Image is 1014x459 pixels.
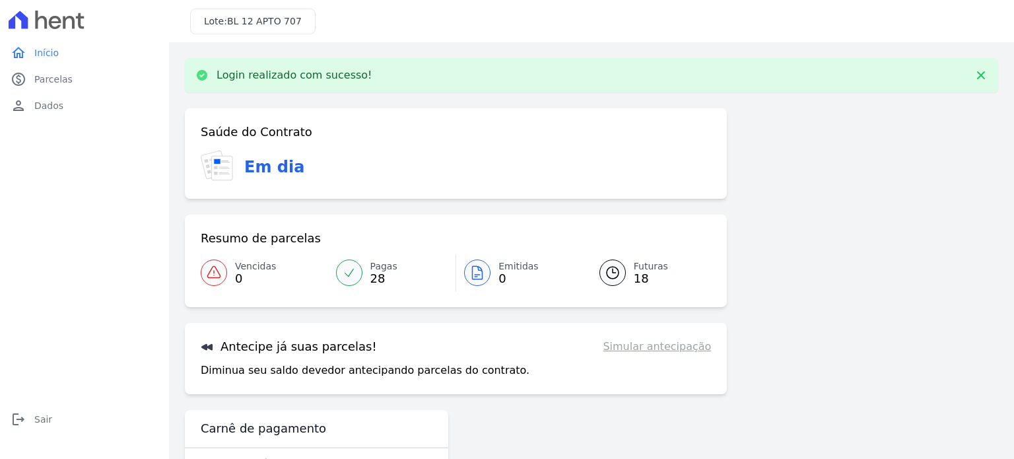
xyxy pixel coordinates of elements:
p: Diminua seu saldo devedor antecipando parcelas do contrato. [201,363,529,378]
p: Login realizado com sucesso! [217,69,372,82]
i: home [11,45,26,61]
h3: Resumo de parcelas [201,230,321,246]
i: logout [11,411,26,427]
span: BL 12 APTO 707 [227,16,302,26]
h3: Carnê de pagamento [201,421,326,437]
h3: Antecipe já suas parcelas! [201,339,377,355]
h3: Saúde do Contrato [201,124,312,140]
i: person [11,98,26,114]
a: paidParcelas [5,66,164,92]
span: Futuras [634,260,668,273]
span: 28 [370,273,397,284]
span: 18 [634,273,668,284]
h3: Lote: [204,15,302,28]
a: homeInício [5,40,164,66]
span: Parcelas [34,73,73,86]
span: Sair [34,413,52,426]
h3: Em dia [244,155,304,179]
span: 0 [498,273,539,284]
span: 0 [235,273,276,284]
a: logoutSair [5,406,164,433]
a: personDados [5,92,164,119]
i: paid [11,71,26,87]
a: Simular antecipação [603,339,711,355]
a: Emitidas 0 [456,254,584,291]
a: Futuras 18 [584,254,712,291]
span: Início [34,46,59,59]
a: Vencidas 0 [201,254,328,291]
a: Pagas 28 [328,254,456,291]
span: Dados [34,99,63,112]
span: Pagas [370,260,397,273]
span: Vencidas [235,260,276,273]
span: Emitidas [498,260,539,273]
